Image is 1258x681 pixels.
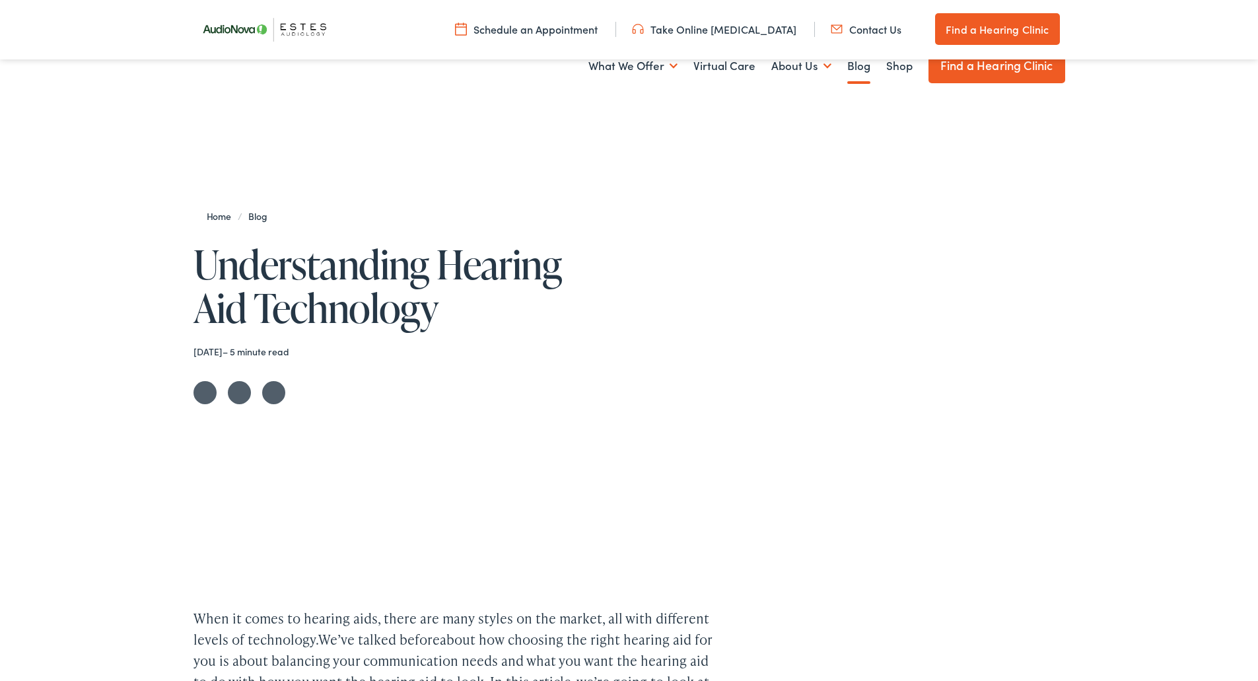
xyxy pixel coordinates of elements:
[928,48,1065,83] a: Find a Hearing Clinic
[228,381,251,404] a: Share on Facebook
[588,42,678,90] a: What We Offer
[207,209,238,223] a: Home
[193,381,217,404] a: Share on Twitter
[455,22,598,36] a: Schedule an Appointment
[771,42,831,90] a: About Us
[847,42,870,90] a: Blog
[831,22,901,36] a: Contact Us
[632,22,644,36] img: utility icon
[935,13,1059,45] a: Find a Hearing Clinic
[242,209,273,223] a: Blog
[693,42,755,90] a: Virtual Care
[632,22,796,36] a: Take Online [MEDICAL_DATA]
[193,345,223,358] time: [DATE]
[455,22,467,36] img: utility icon
[193,242,594,330] h1: Understanding Hearing Aid Technology
[831,22,843,36] img: utility icon
[318,630,440,649] a: We’ve talked before
[262,381,285,404] a: Share on LinkedIn
[886,42,913,90] a: Shop
[193,346,594,357] div: – 5 minute read
[629,153,1065,589] img: older people having a good time talking
[207,209,274,223] span: /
